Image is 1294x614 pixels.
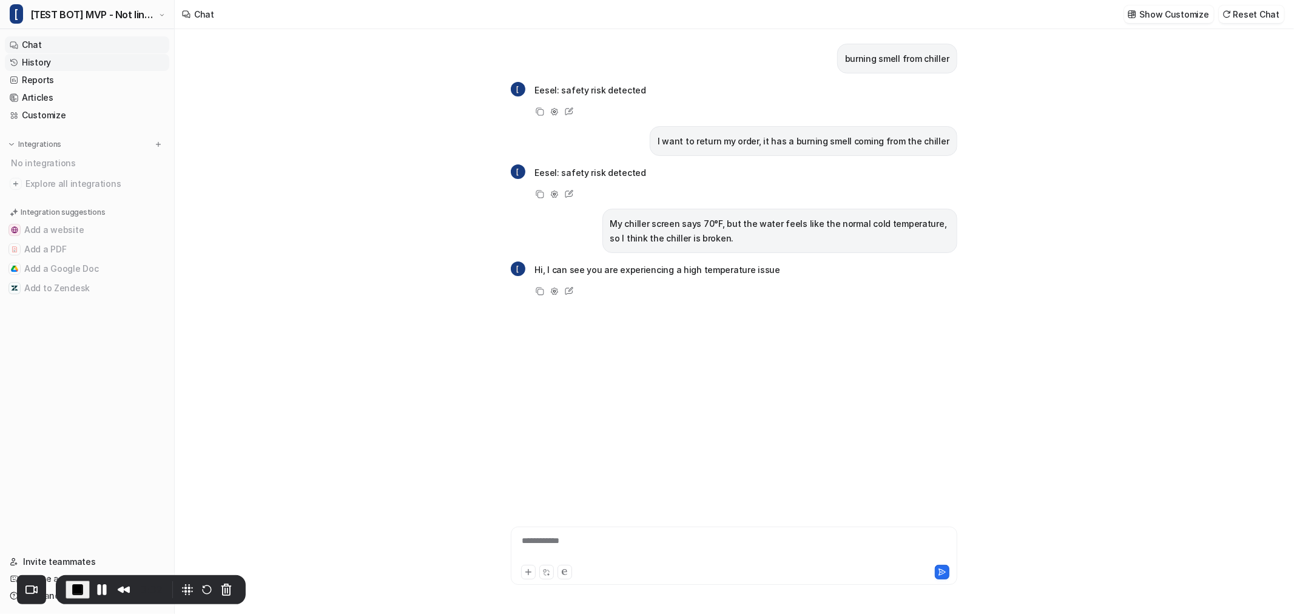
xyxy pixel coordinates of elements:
img: Add a Google Doc [11,265,18,272]
button: Reset Chat [1219,5,1284,23]
img: explore all integrations [10,178,22,190]
button: Add a Google DocAdd a Google Doc [5,259,169,278]
p: burning smell from chiller [845,52,949,66]
a: Articles [5,89,169,106]
button: Integrations [5,138,65,150]
button: Add a websiteAdd a website [5,220,169,240]
img: expand menu [7,140,16,149]
p: Integration suggestions [21,207,105,218]
span: [TEST BOT] MVP - Not linked to ZenDesk [30,6,156,23]
span: [ [511,82,525,96]
button: Add to ZendeskAdd to Zendesk [5,278,169,298]
a: Create a new Bot [5,570,169,587]
p: Eesel: safety risk detected [535,83,646,98]
p: Show Customize [1140,8,1209,21]
img: reset [1222,10,1231,19]
span: [ [511,261,525,276]
p: I want to return my order, it has a burning smell coming from the chiller [658,134,949,149]
img: Add a website [11,226,18,234]
button: Show Customize [1124,5,1214,23]
img: Add a PDF [11,246,18,253]
p: My chiller screen says 70°F, but the water feels like the normal cold temperature, so I think the... [610,217,949,246]
p: Integrations [18,140,61,149]
img: Add to Zendesk [11,285,18,292]
p: Hi, I can see you are experiencing a high temperature issue [535,263,780,277]
a: Reports [5,72,169,89]
p: Eesel: safety risk detected [535,166,646,180]
span: Explore all integrations [25,174,164,194]
button: Add a PDFAdd a PDF [5,240,169,259]
a: History [5,54,169,71]
span: [ [10,4,23,24]
a: Help and support [5,587,169,604]
a: Explore all integrations [5,175,169,192]
a: Chat [5,36,169,53]
span: [ [511,164,525,179]
div: Chat [194,8,214,21]
img: menu_add.svg [154,140,163,149]
a: Invite teammates [5,553,169,570]
div: No integrations [7,153,169,173]
img: customize [1128,10,1136,19]
a: Customize [5,107,169,124]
